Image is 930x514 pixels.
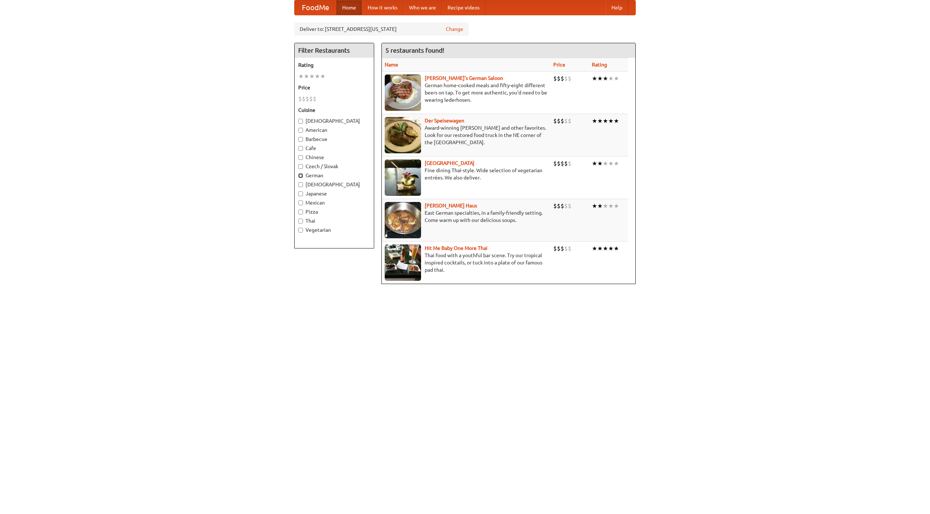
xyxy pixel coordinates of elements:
a: Price [553,62,565,68]
a: Who we are [403,0,442,15]
img: babythai.jpg [385,244,421,281]
input: Japanese [298,191,303,196]
p: Award-winning [PERSON_NAME] and other favorites. Look for our restored food truck in the NE corne... [385,124,547,146]
a: Der Speisewagen [425,118,464,124]
li: $ [557,74,561,82]
li: $ [557,117,561,125]
h5: Cuisine [298,106,370,114]
a: How it works [362,0,403,15]
li: ★ [597,202,603,210]
li: ★ [608,74,614,82]
b: Hit Me Baby One More Thai [425,245,488,251]
li: ★ [608,117,614,125]
li: $ [564,159,568,167]
li: ★ [603,117,608,125]
a: Name [385,62,398,68]
li: ★ [603,74,608,82]
li: ★ [298,72,304,80]
li: ★ [597,117,603,125]
img: esthers.jpg [385,74,421,111]
a: [GEOGRAPHIC_DATA] [425,160,474,166]
li: ★ [614,74,619,82]
a: Recipe videos [442,0,485,15]
li: $ [568,74,571,82]
p: Fine dining Thai-style. Wide selection of vegetarian entrées. We also deliver. [385,167,547,181]
li: ★ [315,72,320,80]
label: [DEMOGRAPHIC_DATA] [298,117,370,125]
li: ★ [603,244,608,252]
img: satay.jpg [385,159,421,196]
li: $ [564,117,568,125]
li: $ [557,159,561,167]
label: Czech / Slovak [298,163,370,170]
li: ★ [614,159,619,167]
p: East German specialties, in a family-friendly setting. Come warm up with our delicious soups. [385,209,547,224]
li: ★ [608,202,614,210]
a: Rating [592,62,607,68]
li: ★ [592,244,597,252]
a: FoodMe [295,0,336,15]
li: ★ [592,74,597,82]
label: Thai [298,217,370,224]
li: $ [564,202,568,210]
input: Barbecue [298,137,303,142]
label: Mexican [298,199,370,206]
li: ★ [597,244,603,252]
li: $ [553,117,557,125]
li: ★ [597,74,603,82]
input: Pizza [298,210,303,214]
li: $ [553,159,557,167]
li: $ [568,244,571,252]
a: Help [606,0,628,15]
a: [PERSON_NAME] Haus [425,203,477,209]
label: American [298,126,370,134]
input: German [298,173,303,178]
li: $ [568,117,571,125]
a: [PERSON_NAME]'s German Saloon [425,75,503,81]
li: $ [561,117,564,125]
input: Vegetarian [298,228,303,232]
h4: Filter Restaurants [295,43,374,58]
li: $ [306,95,309,103]
input: Chinese [298,155,303,160]
li: ★ [320,72,325,80]
ng-pluralize: 5 restaurants found! [385,47,444,54]
li: $ [568,159,571,167]
input: Cafe [298,146,303,151]
li: $ [561,244,564,252]
div: Deliver to: [STREET_ADDRESS][US_STATE] [294,23,469,36]
li: ★ [603,159,608,167]
img: kohlhaus.jpg [385,202,421,238]
label: Japanese [298,190,370,197]
input: Czech / Slovak [298,164,303,169]
img: speisewagen.jpg [385,117,421,153]
li: $ [298,95,302,103]
li: $ [564,74,568,82]
input: [DEMOGRAPHIC_DATA] [298,119,303,124]
label: Barbecue [298,135,370,143]
a: Change [446,25,463,33]
li: ★ [592,117,597,125]
p: Thai food with a youthful bar scene. Try our tropical inspired cocktails, or tuck into a plate of... [385,252,547,274]
h5: Rating [298,61,370,69]
li: $ [568,202,571,210]
label: German [298,172,370,179]
input: Mexican [298,201,303,205]
label: Vegetarian [298,226,370,234]
li: $ [561,159,564,167]
input: Thai [298,219,303,223]
li: $ [553,202,557,210]
p: German home-cooked meals and fifty-eight different beers on tap. To get more authentic, you'd nee... [385,82,547,104]
a: Home [336,0,362,15]
li: ★ [608,159,614,167]
li: $ [561,202,564,210]
li: $ [309,95,313,103]
li: ★ [592,159,597,167]
input: American [298,128,303,133]
li: ★ [603,202,608,210]
li: $ [561,74,564,82]
li: ★ [608,244,614,252]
